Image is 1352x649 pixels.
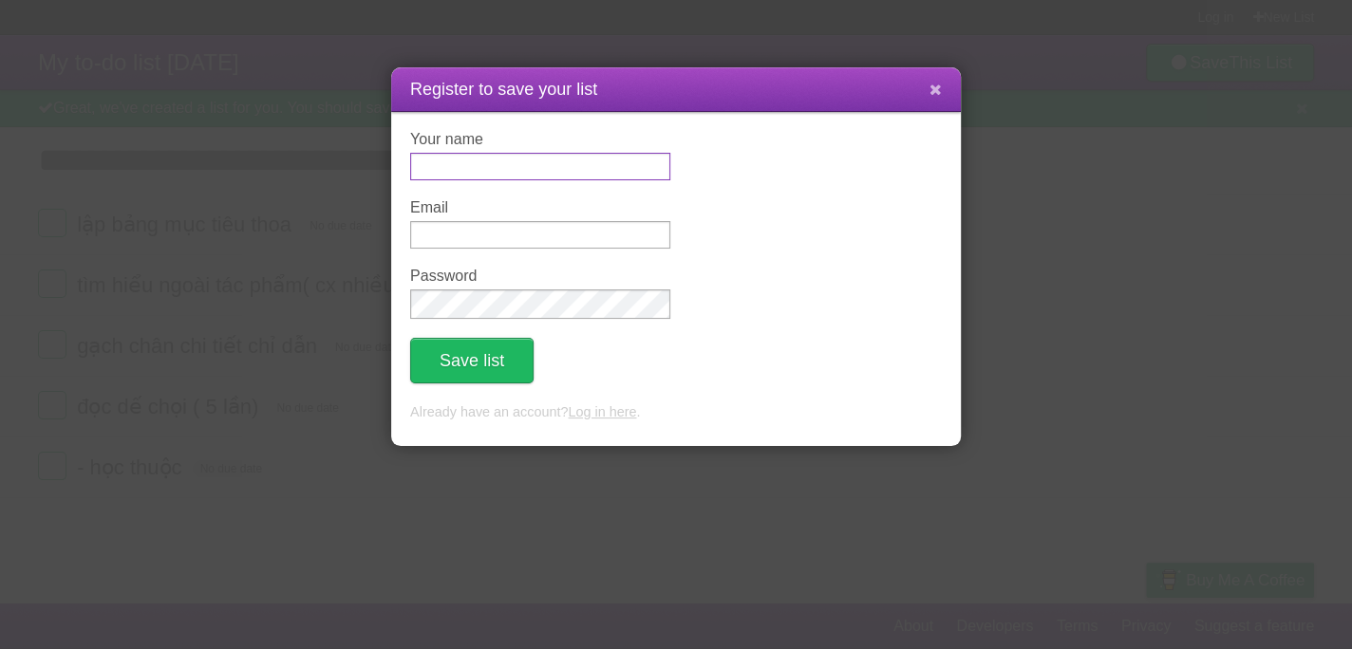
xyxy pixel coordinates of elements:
[568,404,636,419] a: Log in here
[410,268,670,285] label: Password
[410,77,942,102] h1: Register to save your list
[410,131,670,148] label: Your name
[410,402,942,423] p: Already have an account? .
[410,338,534,383] button: Save list
[410,199,670,216] label: Email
